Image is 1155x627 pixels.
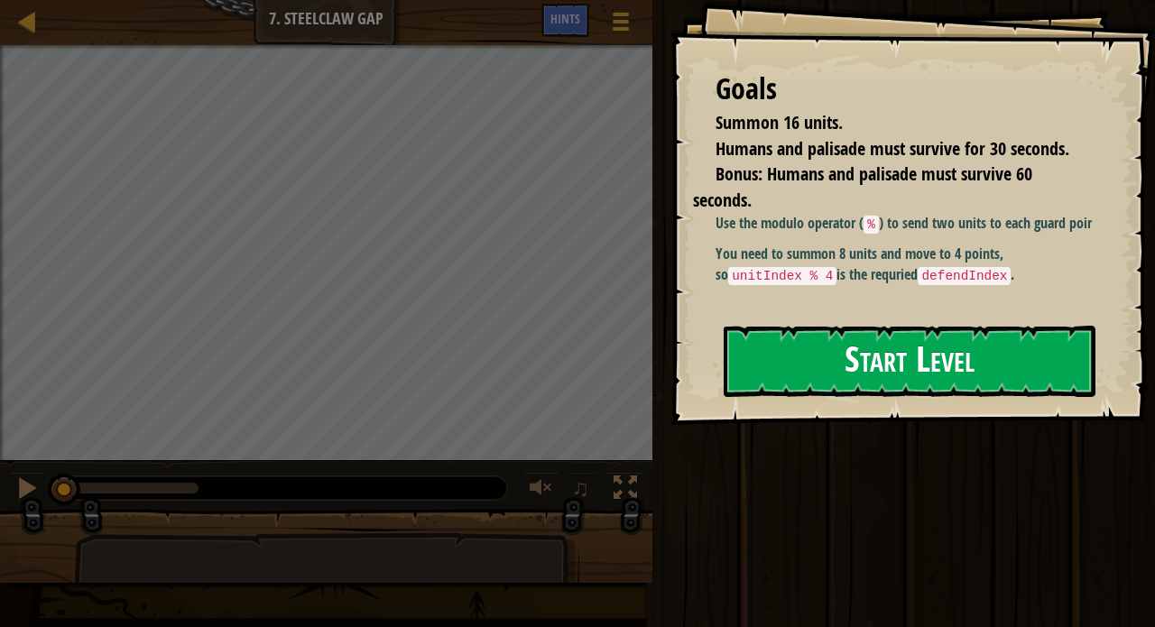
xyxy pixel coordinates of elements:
button: ♫ [568,472,599,509]
p: Use the modulo operator ( ) to send two units to each guard point. [716,213,1105,235]
li: Bonus: Humans and palisade must survive 60 seconds. [693,161,1087,213]
button: Adjust volume [523,472,559,509]
span: Bonus: Humans and palisade must survive 60 seconds. [693,161,1032,212]
li: Humans and palisade must survive for 30 seconds. [693,136,1087,162]
span: Summon 16 units. [716,110,843,134]
span: ♫ [572,475,590,502]
code: unitIndex % 4 [728,267,836,285]
button: Show game menu [598,4,643,46]
button: ⌘ + P: Pause [9,472,45,509]
li: Summon 16 units. [693,110,1087,136]
span: Humans and palisade must survive for 30 seconds. [716,136,1069,161]
button: Toggle fullscreen [607,472,643,509]
div: Goals [716,69,1092,110]
code: defendIndex [918,267,1011,285]
button: Start Level [724,326,1095,397]
code: % [864,216,879,234]
p: You need to summon 8 units and move to 4 points, so is the requried . [716,244,1105,285]
span: Hints [550,10,580,27]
